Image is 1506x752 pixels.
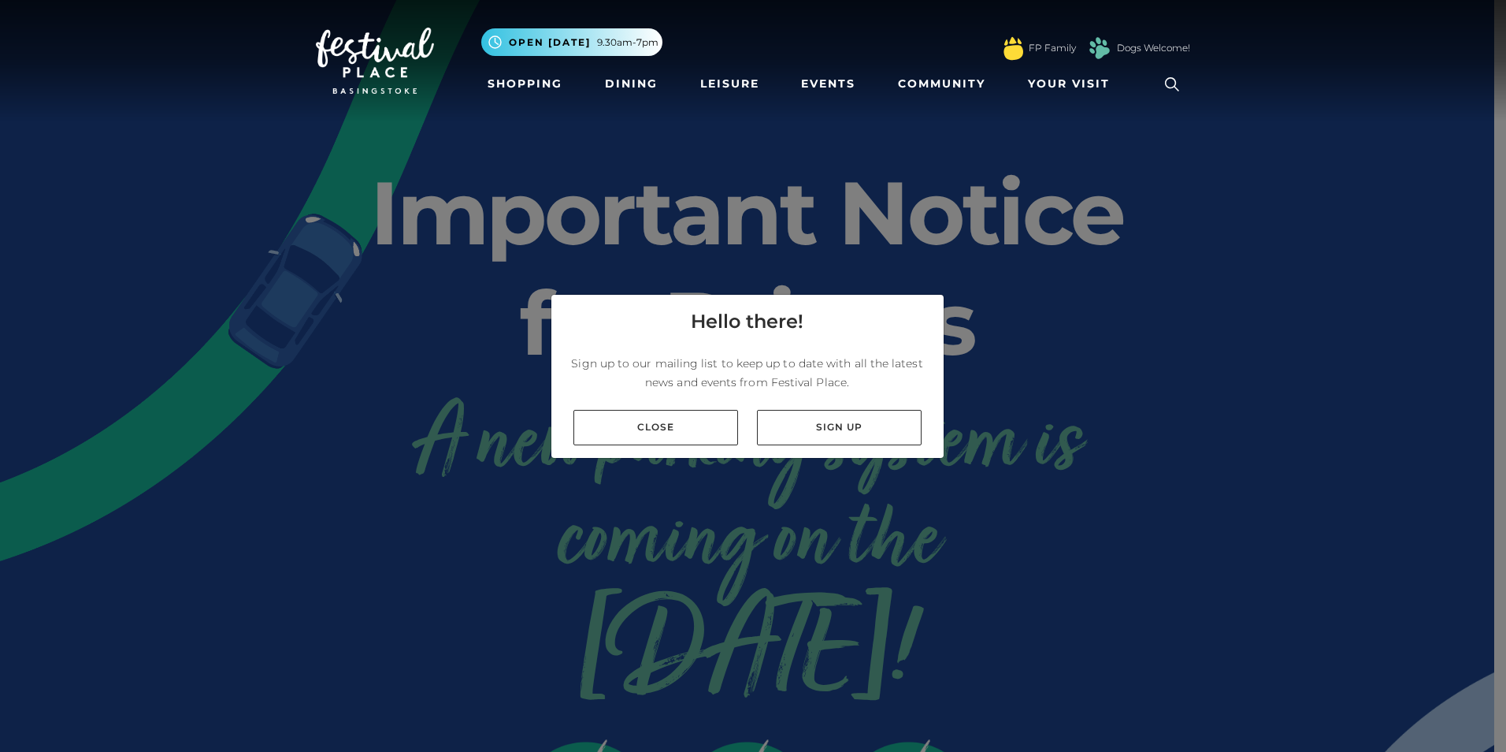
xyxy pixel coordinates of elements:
[1028,76,1110,92] span: Your Visit
[316,28,434,94] img: Festival Place Logo
[1022,69,1124,99] a: Your Visit
[757,410,922,445] a: Sign up
[597,35,658,50] span: 9.30am-7pm
[1117,41,1190,55] a: Dogs Welcome!
[795,69,862,99] a: Events
[481,69,569,99] a: Shopping
[509,35,591,50] span: Open [DATE]
[1029,41,1076,55] a: FP Family
[599,69,664,99] a: Dining
[691,307,803,336] h4: Hello there!
[481,28,662,56] button: Open [DATE] 9.30am-7pm
[564,354,931,392] p: Sign up to our mailing list to keep up to date with all the latest news and events from Festival ...
[573,410,738,445] a: Close
[694,69,766,99] a: Leisure
[892,69,992,99] a: Community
